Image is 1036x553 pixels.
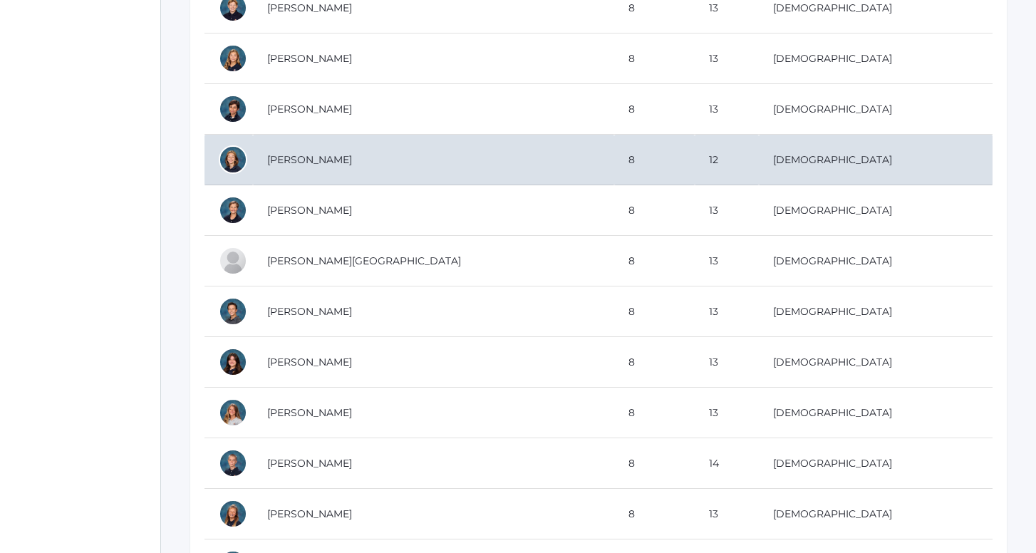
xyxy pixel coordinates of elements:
[695,33,759,84] td: 13
[759,438,993,489] td: [DEMOGRAPHIC_DATA]
[695,489,759,539] td: 13
[759,337,993,388] td: [DEMOGRAPHIC_DATA]
[614,489,695,539] td: 8
[219,500,247,528] div: Lucy Oram
[695,286,759,337] td: 13
[253,185,614,236] td: [PERSON_NAME]
[219,196,247,224] div: Roger Hagans
[614,33,695,84] td: 8
[759,388,993,438] td: [DEMOGRAPHIC_DATA]
[695,236,759,286] td: 13
[614,236,695,286] td: 8
[253,135,614,185] td: [PERSON_NAME]
[253,236,614,286] td: [PERSON_NAME][GEOGRAPHIC_DATA]
[695,84,759,135] td: 13
[759,84,993,135] td: [DEMOGRAPHIC_DATA]
[219,449,247,477] div: Cruz Mota
[759,286,993,337] td: [DEMOGRAPHIC_DATA]
[219,145,247,174] div: Karis Fowler
[614,388,695,438] td: 8
[253,33,614,84] td: [PERSON_NAME]
[253,84,614,135] td: [PERSON_NAME]
[614,135,695,185] td: 8
[253,286,614,337] td: [PERSON_NAME]
[759,236,993,286] td: [DEMOGRAPHIC_DATA]
[219,398,247,427] div: Harper Morrell
[759,135,993,185] td: [DEMOGRAPHIC_DATA]
[614,438,695,489] td: 8
[695,135,759,185] td: 12
[614,84,695,135] td: 8
[253,438,614,489] td: [PERSON_NAME]
[614,185,695,236] td: 8
[695,185,759,236] td: 13
[695,388,759,438] td: 13
[759,185,993,236] td: [DEMOGRAPHIC_DATA]
[695,337,759,388] td: 13
[759,489,993,539] td: [DEMOGRAPHIC_DATA]
[253,388,614,438] td: [PERSON_NAME]
[219,297,247,326] div: Dylan Kaufman
[695,438,759,489] td: 14
[253,489,614,539] td: [PERSON_NAME]
[219,44,247,73] div: Harper Chensky
[614,337,695,388] td: 8
[219,348,247,376] div: Toni Kohr
[759,33,993,84] td: [DEMOGRAPHIC_DATA]
[614,286,695,337] td: 8
[219,247,247,275] div: Talon Harris
[219,95,247,123] div: Andrew Dishchekenian
[253,337,614,388] td: [PERSON_NAME]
